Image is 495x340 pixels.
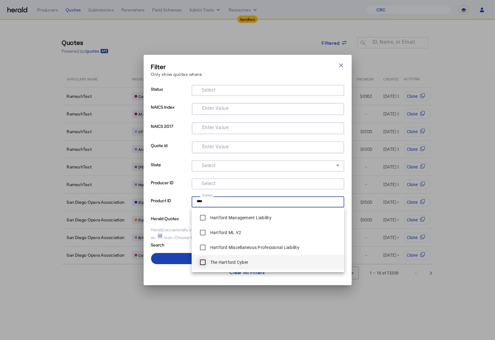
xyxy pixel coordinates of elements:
button: Clear All Filters [151,267,344,278]
mat-chip-grid: Selection [197,86,339,94]
mat-chip-grid: Selection [197,198,339,205]
mat-label: Enter Value [202,106,229,111]
mat-label: Select [202,163,216,169]
mat-chip-grid: Selection [197,124,339,131]
mat-label: Enter Value [202,125,229,131]
p: NAICS 2017 [151,122,189,141]
mat-chip-grid: Selection [197,180,339,187]
label: The Hartford Cyber [209,259,249,265]
mat-label: Enter Value [202,144,229,150]
p: Only show quotes where [151,71,202,77]
label: Hartford Management Liability [209,215,271,221]
label: Hartford ML V2 [209,229,241,236]
p: Producer ID [151,178,189,196]
p: Herald Quotes [151,214,199,222]
p: Status [151,85,189,103]
mat-label: Select [202,181,216,187]
mat-chip-grid: Selection [197,143,339,150]
mat-label: Select [202,87,216,93]
p: Product ID [151,196,189,214]
mat-chip-grid: Selection [197,105,339,112]
label: Hartford Miscellaneous Professional Liability [209,244,299,251]
p: Search [151,241,199,248]
button: Apply Filters [151,253,344,264]
div: Clear All Filters [230,269,265,276]
mat-label: Select [202,193,213,198]
p: State [151,160,189,178]
p: Quote Id [151,141,189,160]
p: NAICS Index [151,103,189,122]
h3: Filter [151,62,202,71]
div: Herald occasionally creates quotes on your behalf for testing purposes, which will be shown with ... [151,227,344,241]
